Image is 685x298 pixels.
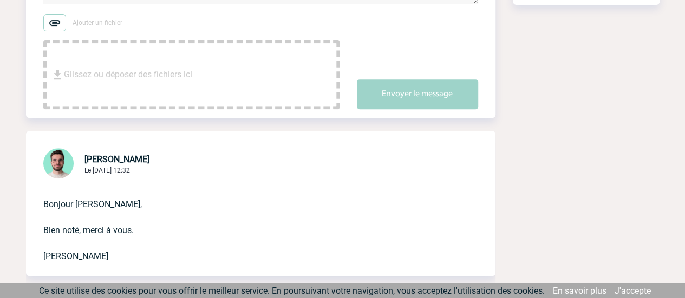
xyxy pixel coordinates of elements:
[51,68,64,81] img: file_download.svg
[39,286,545,296] span: Ce site utilise des cookies pour vous offrir le meilleur service. En poursuivant votre navigation...
[84,154,149,164] span: [PERSON_NAME]
[43,181,448,263] p: Bonjour [PERSON_NAME], Bien noté, merci à vous. [PERSON_NAME]
[73,19,122,27] span: Ajouter un fichier
[553,286,606,296] a: En savoir plus
[615,286,651,296] a: J'accepte
[64,48,192,102] span: Glissez ou déposer des fichiers ici
[84,167,130,174] span: Le [DATE] 12:32
[357,79,478,109] button: Envoyer le message
[43,148,74,178] img: 121547-2.png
